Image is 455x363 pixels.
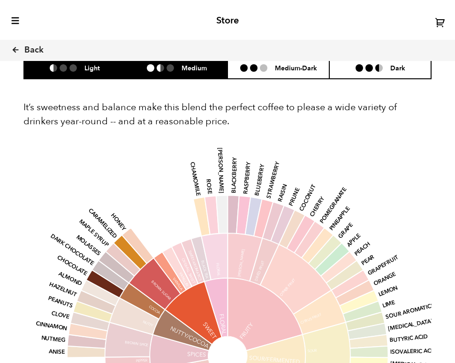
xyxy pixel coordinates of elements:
p: It’s sweetness and balance make this blend the perfect coffee to please a wide variety of drinker... [23,100,432,129]
h6: Medium [182,64,207,72]
h2: Store [216,15,239,26]
h6: Dark [390,64,405,72]
span: Back [24,45,44,56]
h6: Light [84,64,100,72]
h6: Medium-Dark [275,64,317,72]
button: toggle-mobile-menu [9,16,20,25]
